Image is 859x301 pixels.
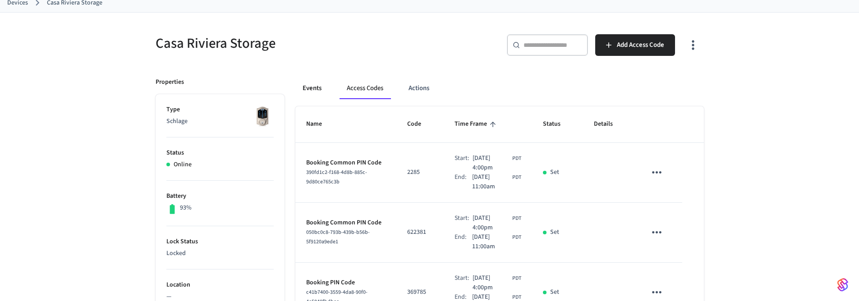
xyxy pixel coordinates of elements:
p: 369785 [407,287,433,297]
button: Add Access Code [595,34,675,56]
span: Code [407,117,433,131]
span: [DATE] 4:00pm [473,274,510,292]
p: 93% [180,203,192,213]
span: [DATE] 11:00am [472,233,510,251]
span: Name [306,117,334,131]
span: Details [594,117,625,131]
p: Booking Common PIN Code [306,218,386,228]
div: PST8PDT [472,173,521,192]
p: Booking PIN Code [306,278,386,287]
p: Set [550,228,559,237]
h5: Casa Riviera Storage [156,34,424,53]
div: ant example [295,78,704,99]
span: Add Access Code [617,39,664,51]
span: [DATE] 11:00am [472,173,510,192]
button: Actions [401,78,436,99]
div: End: [455,233,472,251]
span: Time Frame [455,117,499,131]
p: Set [550,168,559,177]
p: Battery [166,192,274,201]
p: Properties [156,78,184,87]
span: PDT [512,233,521,242]
img: Schlage Sense Smart Deadbolt with Camelot Trim, Front [251,105,274,128]
span: [DATE] 4:00pm [473,154,510,173]
p: Status [166,148,274,158]
p: Schlage [166,117,274,126]
p: Locked [166,249,274,258]
div: PST8PDT [473,214,521,233]
span: 390fd1c2-f168-4d8b-885c-9d80ce765c3b [306,169,367,186]
div: Start: [455,274,473,292]
div: PST8PDT [472,233,521,251]
span: Status [543,117,572,131]
p: 2285 [407,168,433,177]
span: 050bc0c8-793b-439b-b56b-5f9120a9ede1 [306,228,370,246]
p: Set [550,287,559,297]
span: PDT [512,214,521,223]
span: PDT [512,274,521,283]
div: Start: [455,214,473,233]
p: Type [166,105,274,114]
button: Events [295,78,329,99]
span: PDT [512,173,521,182]
div: End: [455,173,472,192]
button: Access Codes [340,78,390,99]
div: Start: [455,154,473,173]
img: SeamLogoGradient.69752ec5.svg [837,278,848,292]
p: Online [174,160,192,169]
span: PDT [512,155,521,163]
p: 622381 [407,228,433,237]
p: Booking Common PIN Code [306,158,386,168]
span: [DATE] 4:00pm [473,214,510,233]
div: PST8PDT [473,154,521,173]
div: PST8PDT [473,274,521,292]
p: Location [166,280,274,290]
p: Lock Status [166,237,274,246]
